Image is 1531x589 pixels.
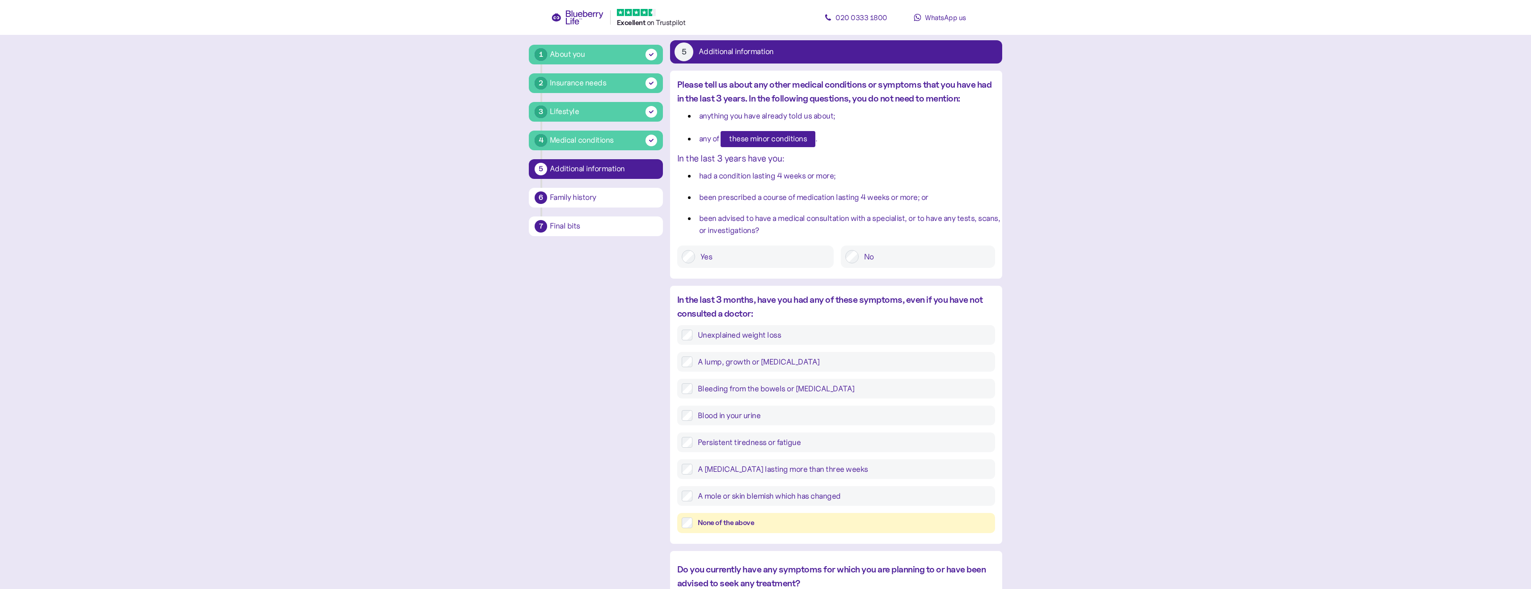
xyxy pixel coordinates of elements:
[698,517,991,529] div: None of the above
[647,18,686,27] span: on Trustpilot
[535,134,547,147] div: 4
[529,159,663,179] button: 5Additional information
[550,222,657,230] div: Final bits
[529,102,663,122] button: 3Lifestyle
[535,163,547,175] div: 5
[692,464,991,475] label: A [MEDICAL_DATA] lasting more than three weeks
[692,356,991,367] label: A lump, growth or [MEDICAL_DATA]
[692,383,991,394] label: Bleeding from the bowels or [MEDICAL_DATA]
[675,42,693,61] div: 5
[535,191,547,204] div: 6
[677,152,995,165] div: In the last 3 years have you:
[550,165,657,173] div: Additional information
[721,131,815,147] button: these minor conditions
[699,48,774,56] div: Additional information
[695,250,829,263] label: Yes
[535,48,547,61] div: 1
[670,40,1002,64] button: 5Additional information
[859,250,991,263] label: No
[550,134,614,146] div: Medical conditions
[529,73,663,93] button: 2Insurance needs
[692,330,991,340] label: Unexplained weight loss
[529,131,663,150] button: 4Medical conditions
[529,45,663,64] button: 1About you
[692,491,991,501] label: A mole or skin blemish which has changed
[550,48,585,60] div: About you
[835,13,887,22] span: 020 0333 1800
[535,77,547,89] div: 2
[699,212,1006,237] div: been advised to have a medical consultation with a specialist, or to have any tests, scans, or in...
[699,191,928,203] div: been prescribed a course of medication lasting 4 weeks or more; or
[535,220,547,233] div: 7
[900,8,980,26] a: WhatsApp us
[692,410,991,421] label: Blood in your urine
[617,18,647,27] span: Excellent ️
[550,77,607,89] div: Insurance needs
[816,8,896,26] a: 020 0333 1800
[699,170,836,182] div: had a condition lasting 4 weeks or more;
[677,293,995,321] div: In the last 3 months, have you had any of these symptoms, even if you have not consulted a doctor:
[699,110,835,122] div: anything you have already told us about;
[677,78,995,106] div: Please tell us about any other medical conditions or symptoms that you have had in the last 3 yea...
[925,13,966,22] span: WhatsApp us
[699,131,818,147] div: any of .
[529,188,663,208] button: 6Family history
[692,437,991,448] label: Persistent tiredness or fatigue
[550,194,657,202] div: Family history
[529,216,663,236] button: 7Final bits
[535,106,547,118] div: 3
[729,131,807,147] span: these minor conditions
[550,106,579,118] div: Lifestyle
